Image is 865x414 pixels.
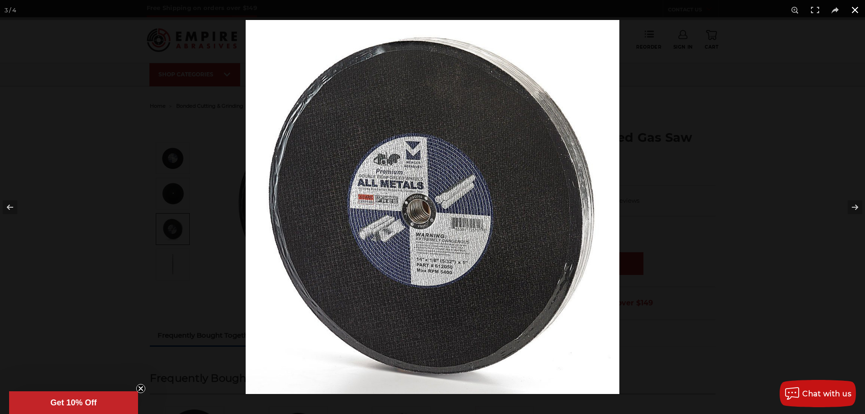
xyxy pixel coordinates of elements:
img: Mercer_14_Inch_Gas_Saw_Wheel_-_10_pack__13755.1570197246.jpg [246,20,619,394]
span: Get 10% Off [50,398,97,407]
button: Close teaser [136,384,145,393]
span: Chat with us [802,389,851,398]
div: Get 10% OffClose teaser [9,391,138,414]
button: Next (arrow right) [833,185,865,230]
button: Chat with us [780,380,856,407]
